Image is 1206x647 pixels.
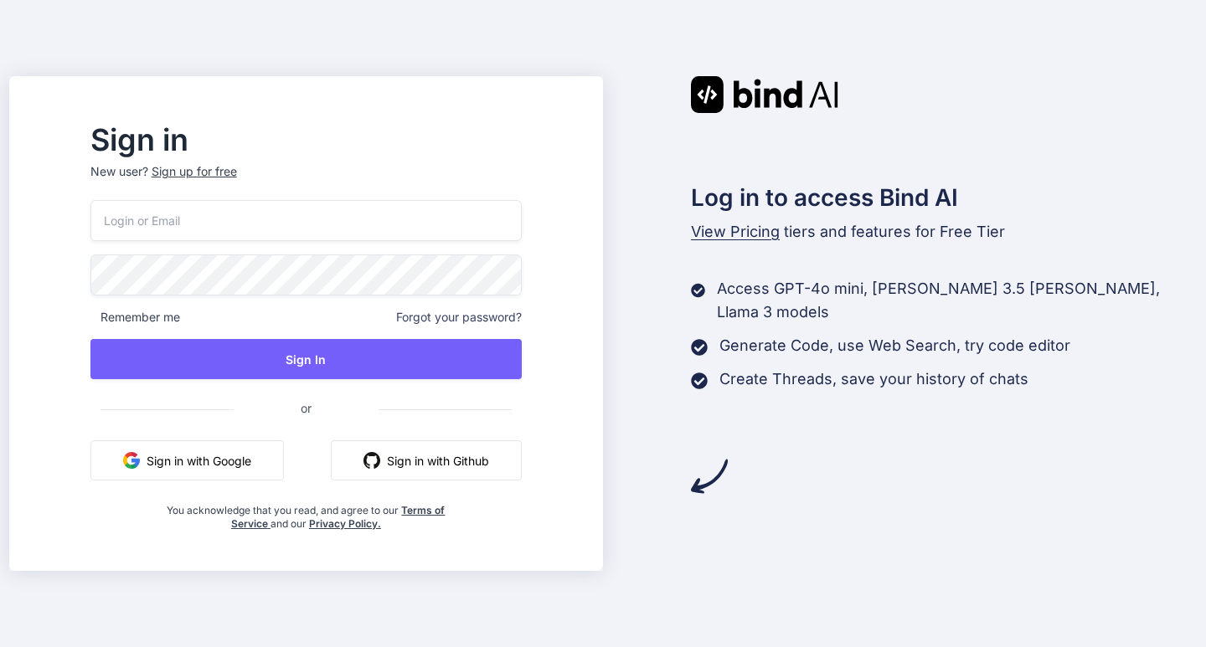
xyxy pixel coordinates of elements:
[691,220,1197,244] p: tiers and features for Free Tier
[152,163,237,180] div: Sign up for free
[123,452,140,469] img: google
[234,388,379,429] span: or
[691,458,728,495] img: arrow
[331,440,522,480] button: Sign in with Github
[90,339,522,379] button: Sign In
[691,223,780,240] span: View Pricing
[719,367,1028,391] p: Create Threads, save your history of chats
[162,494,451,531] div: You acknowledge that you read, and agree to our and our
[719,334,1070,357] p: Generate Code, use Web Search, try code editor
[90,163,522,200] p: New user?
[90,440,284,480] button: Sign in with Google
[396,309,522,326] span: Forgot your password?
[90,126,522,153] h2: Sign in
[691,76,838,113] img: Bind AI logo
[309,517,381,530] a: Privacy Policy.
[363,452,380,469] img: github
[691,180,1197,215] h2: Log in to access Bind AI
[231,504,446,530] a: Terms of Service
[717,277,1197,324] p: Access GPT-4o mini, [PERSON_NAME] 3.5 [PERSON_NAME], Llama 3 models
[90,200,522,241] input: Login or Email
[90,309,180,326] span: Remember me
